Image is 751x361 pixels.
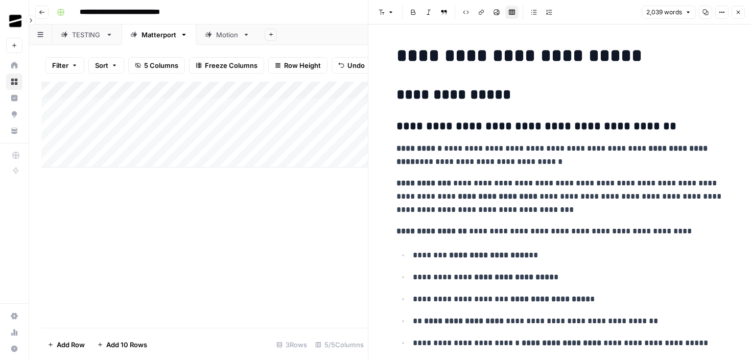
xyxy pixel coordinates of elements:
[332,57,371,74] button: Undo
[6,8,22,34] button: Workspace: OGM
[128,57,185,74] button: 5 Columns
[45,57,84,74] button: Filter
[6,341,22,357] button: Help + Support
[284,60,321,70] span: Row Height
[142,30,176,40] div: Matterport
[272,336,311,353] div: 3 Rows
[52,25,122,45] a: TESTING
[91,336,153,353] button: Add 10 Rows
[268,57,327,74] button: Row Height
[6,123,22,139] a: Your Data
[6,57,22,74] a: Home
[347,60,365,70] span: Undo
[196,25,259,45] a: Motion
[189,57,264,74] button: Freeze Columns
[88,57,124,74] button: Sort
[41,336,91,353] button: Add Row
[6,12,25,30] img: OGM Logo
[205,60,257,70] span: Freeze Columns
[144,60,178,70] span: 5 Columns
[646,8,682,17] span: 2,039 words
[52,60,68,70] span: Filter
[122,25,196,45] a: Matterport
[6,90,22,106] a: Insights
[95,60,108,70] span: Sort
[6,308,22,324] a: Settings
[6,74,22,90] a: Browse
[72,30,102,40] div: TESTING
[6,106,22,123] a: Opportunities
[311,336,368,353] div: 5/5 Columns
[6,324,22,341] a: Usage
[106,340,147,350] span: Add 10 Rows
[57,340,85,350] span: Add Row
[216,30,239,40] div: Motion
[642,6,696,19] button: 2,039 words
